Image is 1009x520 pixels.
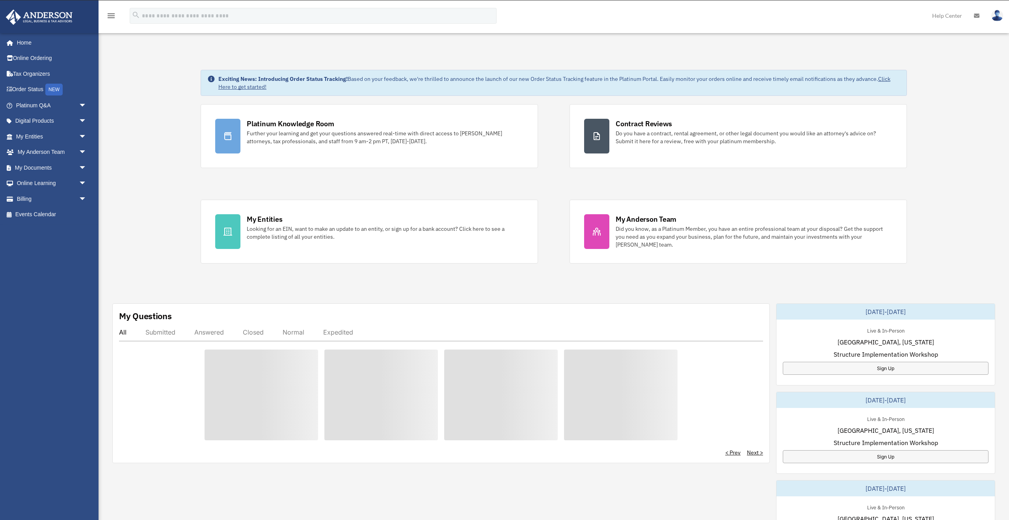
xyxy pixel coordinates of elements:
[570,200,907,264] a: My Anderson Team Did you know, as a Platinum Member, you have an entire professional team at your...
[218,75,890,90] a: Click Here to get started!
[776,392,995,408] div: [DATE]-[DATE]
[6,35,95,51] a: Home
[616,129,892,145] div: Do you have a contract, rental agreement, or other legal document you would like an attorney's ad...
[106,14,116,21] a: menu
[323,328,353,336] div: Expedited
[861,503,911,511] div: Live & In-Person
[6,207,99,223] a: Events Calendar
[247,214,282,224] div: My Entities
[616,214,676,224] div: My Anderson Team
[4,9,75,25] img: Anderson Advisors Platinum Portal
[570,104,907,168] a: Contract Reviews Do you have a contract, rental agreement, or other legal document you would like...
[6,113,99,129] a: Digital Productsarrow_drop_down
[106,11,116,21] i: menu
[79,129,95,145] span: arrow_drop_down
[247,119,334,129] div: Platinum Knowledge Room
[747,449,763,456] a: Next >
[6,176,99,191] a: Online Learningarrow_drop_down
[838,426,934,435] span: [GEOGRAPHIC_DATA], [US_STATE]
[201,200,538,264] a: My Entities Looking for an EIN, want to make an update to an entity, or sign up for a bank accoun...
[776,481,995,496] div: [DATE]-[DATE]
[834,438,938,447] span: Structure Implementation Workshop
[6,191,99,207] a: Billingarrow_drop_down
[218,75,348,82] strong: Exciting News: Introducing Order Status Tracking!
[79,176,95,192] span: arrow_drop_down
[6,160,99,176] a: My Documentsarrow_drop_down
[283,328,304,336] div: Normal
[783,450,989,463] a: Sign Up
[79,113,95,129] span: arrow_drop_down
[247,225,523,241] div: Looking for an EIN, want to make an update to an entity, or sign up for a bank account? Click her...
[243,328,264,336] div: Closed
[79,191,95,207] span: arrow_drop_down
[132,11,140,19] i: search
[45,84,63,95] div: NEW
[79,144,95,161] span: arrow_drop_down
[838,337,934,347] span: [GEOGRAPHIC_DATA], [US_STATE]
[783,362,989,375] a: Sign Up
[725,449,741,456] a: < Prev
[6,144,99,160] a: My Anderson Teamarrow_drop_down
[834,350,938,359] span: Structure Implementation Workshop
[776,304,995,320] div: [DATE]-[DATE]
[6,97,99,113] a: Platinum Q&Aarrow_drop_down
[991,10,1003,21] img: User Pic
[6,66,99,82] a: Tax Organizers
[616,225,892,249] div: Did you know, as a Platinum Member, you have an entire professional team at your disposal? Get th...
[201,104,538,168] a: Platinum Knowledge Room Further your learning and get your questions answered real-time with dire...
[119,310,172,322] div: My Questions
[861,326,911,334] div: Live & In-Person
[119,328,127,336] div: All
[861,414,911,423] div: Live & In-Person
[79,97,95,114] span: arrow_drop_down
[79,160,95,176] span: arrow_drop_down
[194,328,224,336] div: Answered
[616,119,672,129] div: Contract Reviews
[6,51,99,66] a: Online Ordering
[247,129,523,145] div: Further your learning and get your questions answered real-time with direct access to [PERSON_NAM...
[6,82,99,98] a: Order StatusNEW
[218,75,900,91] div: Based on your feedback, we're thrilled to announce the launch of our new Order Status Tracking fe...
[6,129,99,144] a: My Entitiesarrow_drop_down
[145,328,175,336] div: Submitted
